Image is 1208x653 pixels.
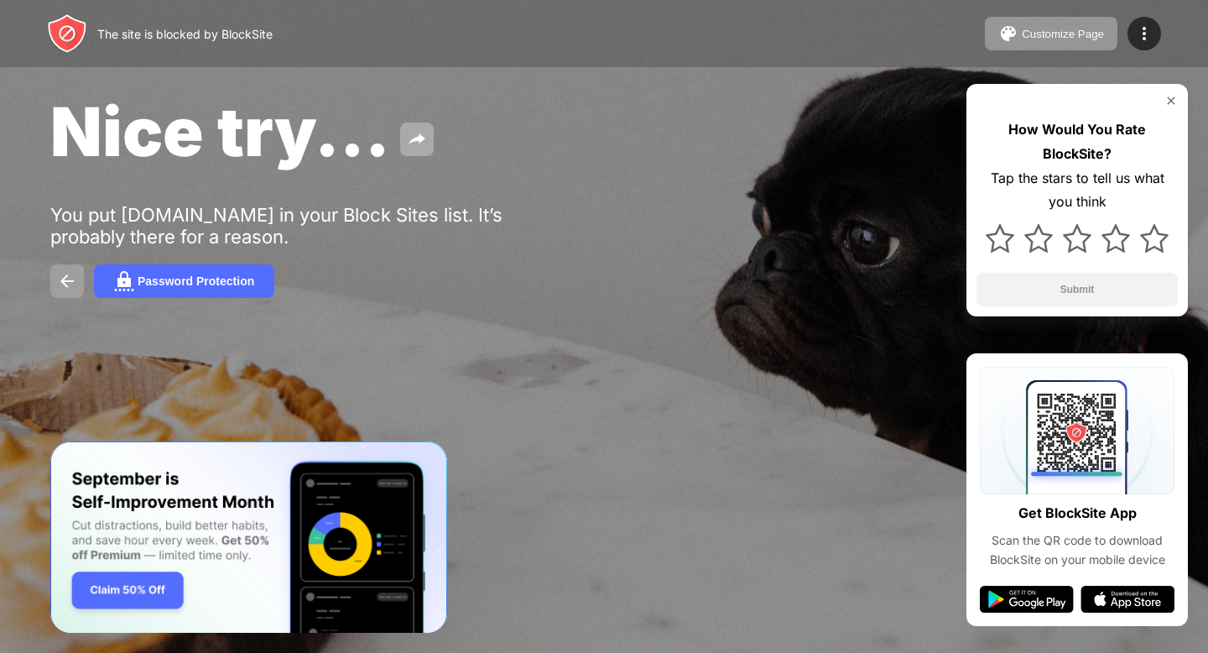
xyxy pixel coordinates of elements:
div: The site is blocked by BlockSite [97,27,273,41]
img: pallet.svg [998,24,1018,44]
div: Password Protection [138,274,254,288]
div: You put [DOMAIN_NAME] in your Block Sites list. It’s probably there for a reason. [50,204,569,248]
img: back.svg [57,271,77,291]
button: Submit [976,273,1178,306]
div: Tap the stars to tell us what you think [976,166,1178,215]
img: share.svg [407,129,427,149]
div: Customize Page [1022,28,1104,40]
img: header-logo.svg [47,13,87,54]
img: menu-icon.svg [1134,24,1154,44]
div: Scan the QR code to download BlockSite on your mobile device [980,531,1174,569]
img: google-play.svg [980,586,1074,613]
button: Customize Page [985,17,1117,50]
iframe: Banner [50,441,447,634]
img: rate-us-close.svg [1164,94,1178,107]
img: qrcode.svg [980,367,1174,494]
img: star.svg [1063,224,1091,253]
img: star.svg [1101,224,1130,253]
div: Get BlockSite App [1018,501,1137,525]
img: star.svg [1024,224,1053,253]
button: Password Protection [94,264,274,298]
img: password.svg [114,271,134,291]
img: app-store.svg [1080,586,1174,613]
img: star.svg [1140,224,1169,253]
span: Nice try... [50,91,390,172]
div: How Would You Rate BlockSite? [976,118,1178,166]
img: star.svg [986,224,1014,253]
